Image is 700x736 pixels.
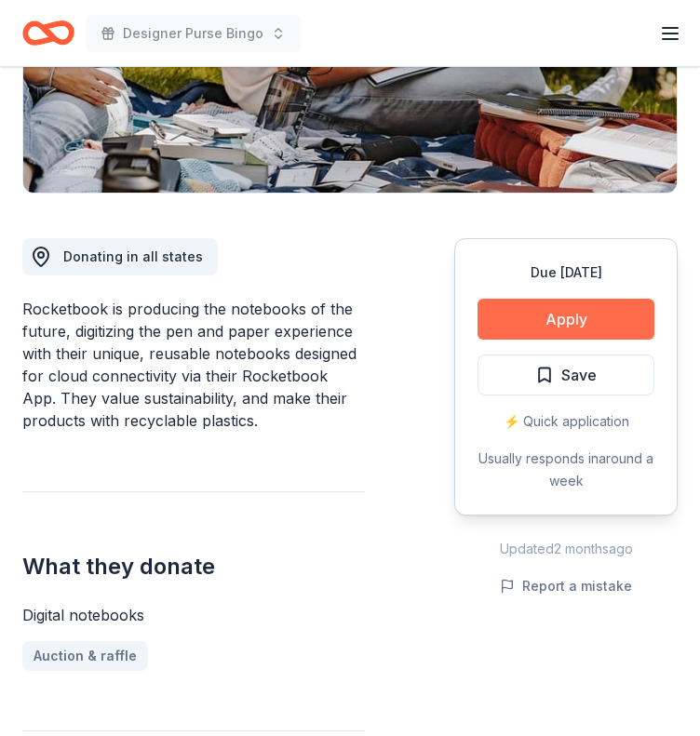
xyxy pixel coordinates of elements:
[22,298,365,432] div: Rocketbook is producing the notebooks of the future, digitizing the pen and paper experience with...
[478,410,654,433] div: ⚡️ Quick application
[478,261,654,284] div: Due [DATE]
[22,604,365,626] div: Digital notebooks
[478,299,654,340] button: Apply
[86,15,301,52] button: Designer Purse Bingo
[454,538,678,560] div: Updated 2 months ago
[500,575,632,597] button: Report a mistake
[22,552,365,582] h2: What they donate
[561,363,597,387] span: Save
[63,248,203,264] span: Donating in all states
[478,448,654,492] div: Usually responds in around a week
[22,641,148,671] a: Auction & raffle
[478,355,654,395] button: Save
[22,11,74,55] a: Home
[123,22,263,45] span: Designer Purse Bingo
